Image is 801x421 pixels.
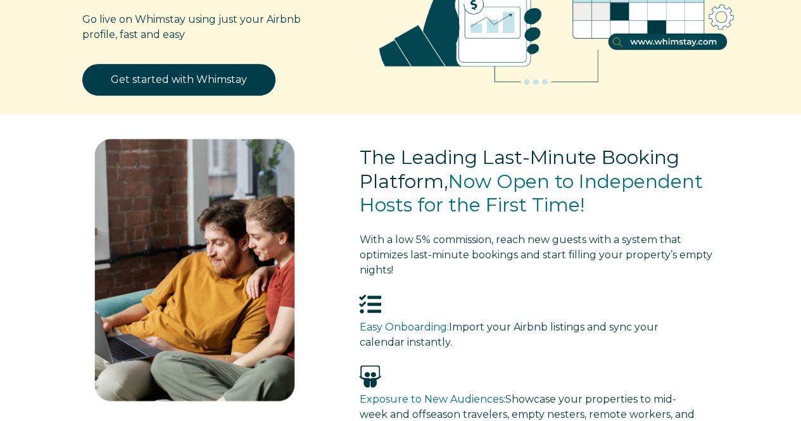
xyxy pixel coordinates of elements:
[82,13,301,41] span: Go live on Whimstay using just your Airbnb profile, fast and easy
[359,321,658,348] span: Import your Airbnb listings and sync your calendar instantly.
[89,133,301,407] img: img-2
[359,146,679,193] span: The Leading Last-Minute Booking Platform,
[359,321,448,333] span: Easy Onboarding:
[359,234,681,261] span: With a low 5% commission, reach new guests with a system that optimizes last-minute bookings and s
[359,393,505,405] span: Exposure to New Audiences:
[82,64,275,96] a: Get started with Whimstay
[359,234,712,276] span: tart filling your property’s empty nights!
[359,170,702,217] span: Now Open to Independent Hosts for the First Time!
